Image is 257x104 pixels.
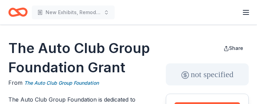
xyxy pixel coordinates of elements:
button: Share [218,41,249,55]
h1: The Auto Club Group Foundation Grant [8,39,152,77]
a: Home [8,4,28,20]
span: Share [229,45,243,51]
button: New Exhibits, Remodeling, & offering Site Visit Programs [32,6,115,19]
div: not specified [166,63,249,85]
a: The Auto Club Group Foundation [24,79,99,87]
span: New Exhibits, Remodeling, & offering Site Visit Programs [46,8,101,17]
div: From [8,79,152,87]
